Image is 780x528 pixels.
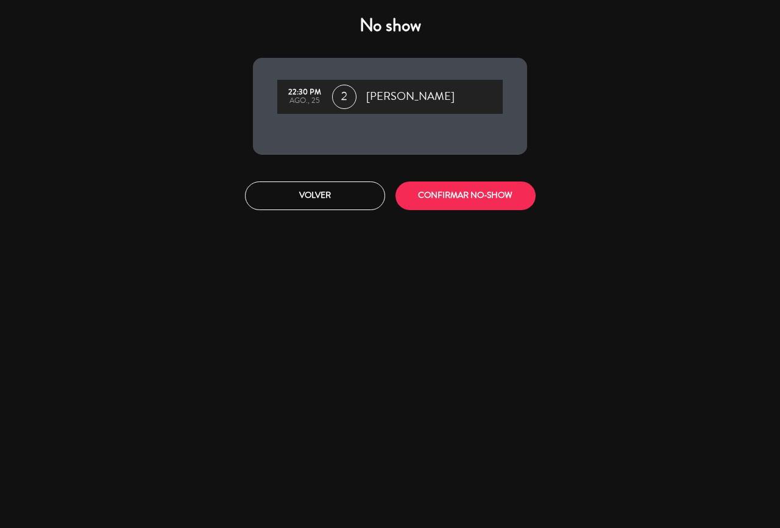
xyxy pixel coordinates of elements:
h4: No show [253,15,527,37]
button: CONFIRMAR NO-SHOW [395,181,536,210]
div: ago., 25 [283,97,326,105]
div: 22:30 PM [283,88,326,97]
button: Volver [245,181,385,210]
span: [PERSON_NAME] [366,88,455,106]
span: 2 [332,85,356,109]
